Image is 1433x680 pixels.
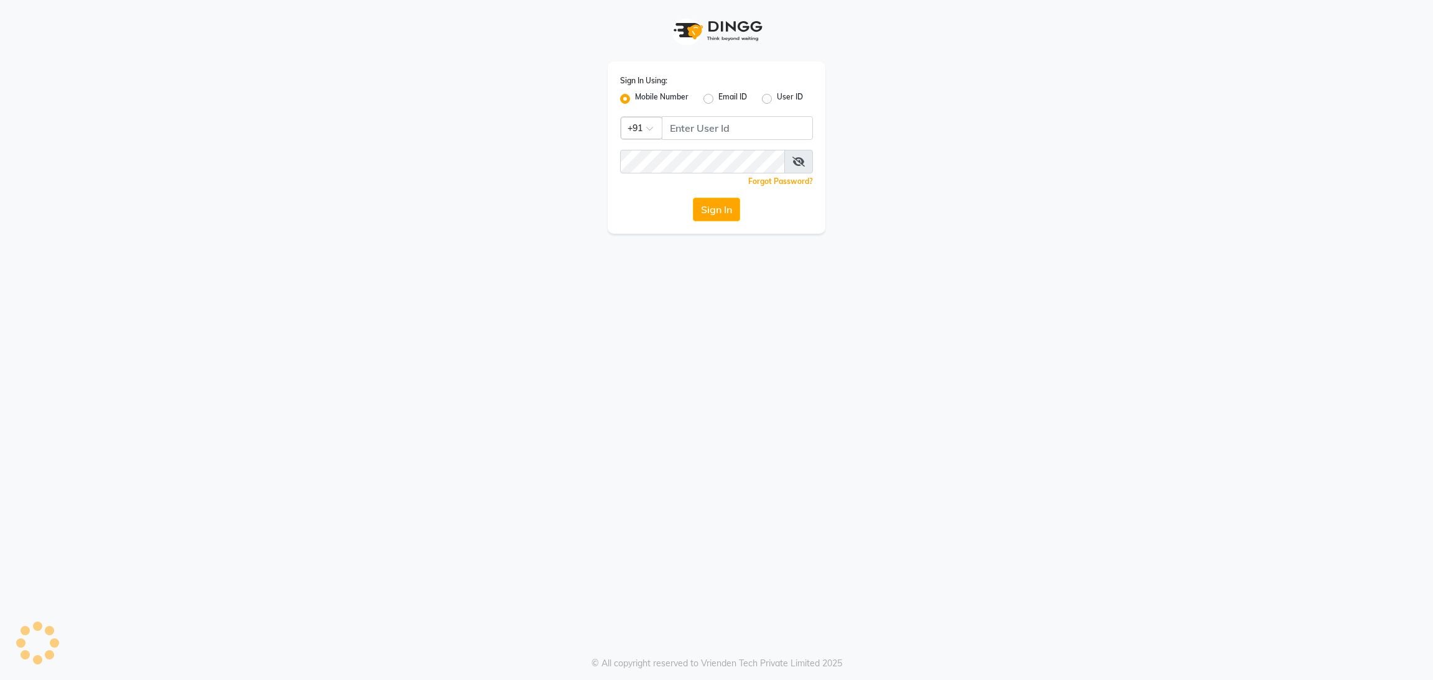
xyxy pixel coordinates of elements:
label: User ID [777,91,803,106]
button: Sign In [693,198,740,221]
input: Username [662,116,813,140]
label: Mobile Number [635,91,689,106]
label: Email ID [718,91,747,106]
img: logo1.svg [667,12,766,49]
a: Forgot Password? [748,177,813,186]
input: Username [620,150,785,173]
label: Sign In Using: [620,75,667,86]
